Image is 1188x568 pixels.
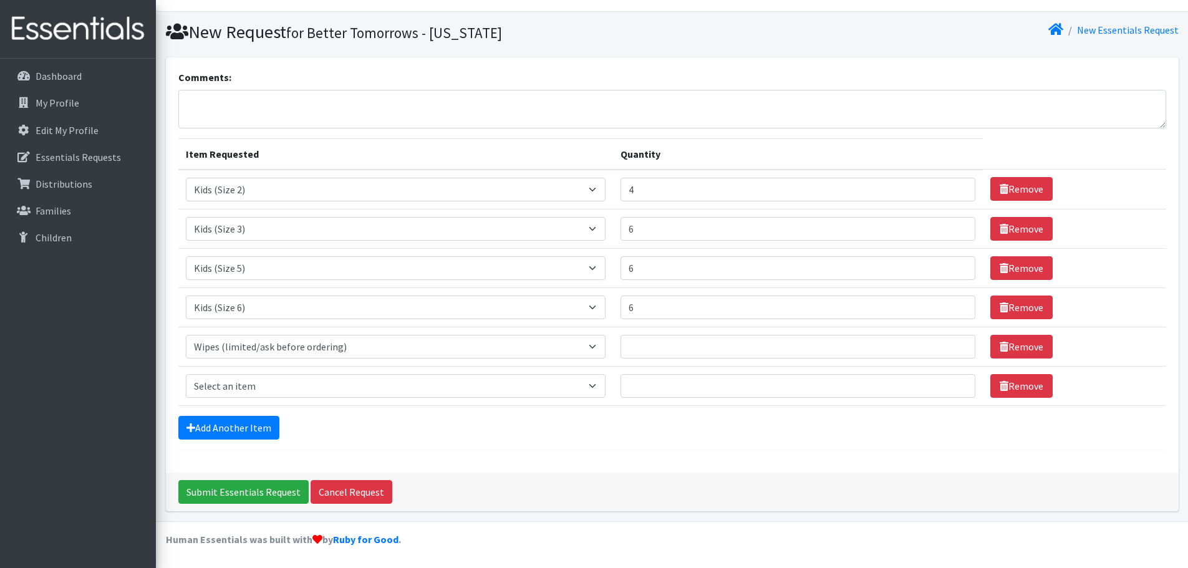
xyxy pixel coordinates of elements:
[990,217,1053,241] a: Remove
[36,205,71,217] p: Families
[5,198,151,223] a: Families
[36,178,92,190] p: Distributions
[36,124,99,137] p: Edit My Profile
[990,296,1053,319] a: Remove
[990,374,1053,398] a: Remove
[36,70,82,82] p: Dashboard
[990,177,1053,201] a: Remove
[286,24,502,42] small: for Better Tomorrows - [US_STATE]
[5,118,151,143] a: Edit My Profile
[166,21,668,43] h1: New Request
[5,8,151,50] img: HumanEssentials
[5,225,151,250] a: Children
[5,90,151,115] a: My Profile
[36,231,72,244] p: Children
[613,138,983,170] th: Quantity
[178,480,309,504] input: Submit Essentials Request
[36,97,79,109] p: My Profile
[36,151,121,163] p: Essentials Requests
[178,416,279,440] a: Add Another Item
[166,533,401,546] strong: Human Essentials was built with by .
[5,145,151,170] a: Essentials Requests
[5,171,151,196] a: Distributions
[178,70,231,85] label: Comments:
[178,138,613,170] th: Item Requested
[990,335,1053,359] a: Remove
[1077,24,1179,36] a: New Essentials Request
[333,533,398,546] a: Ruby for Good
[5,64,151,89] a: Dashboard
[990,256,1053,280] a: Remove
[311,480,392,504] a: Cancel Request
